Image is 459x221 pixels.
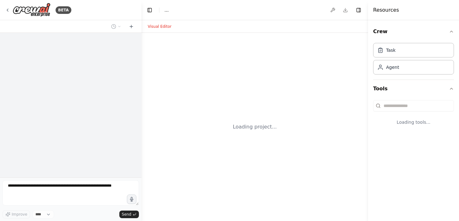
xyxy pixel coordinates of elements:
button: Send [119,211,139,218]
span: Improve [12,212,27,217]
button: Switch to previous chat [109,23,124,30]
div: Loading tools... [373,114,454,130]
button: Click to speak your automation idea [127,194,136,204]
div: Loading project... [233,123,277,131]
button: Start a new chat [126,23,136,30]
h4: Resources [373,6,399,14]
button: Tools [373,80,454,98]
button: Improve [3,210,30,218]
div: Task [386,47,396,53]
button: Crew [373,23,454,40]
div: Agent [386,64,399,70]
span: Send [122,212,131,217]
div: BETA [56,6,71,14]
button: Hide left sidebar [145,6,154,15]
button: Hide right sidebar [354,6,363,15]
div: Crew [373,40,454,80]
img: Logo [13,3,51,17]
button: Visual Editor [144,23,175,30]
div: Tools [373,98,454,135]
nav: breadcrumb [164,7,169,13]
span: ... [164,7,169,13]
